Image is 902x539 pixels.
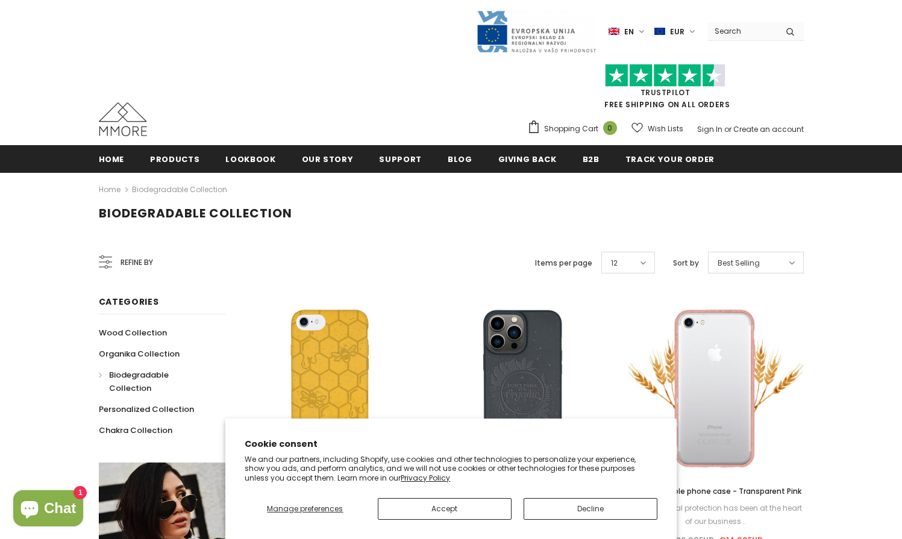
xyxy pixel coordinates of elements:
[132,184,227,195] a: Biodegradable Collection
[583,145,600,172] a: B2B
[245,498,365,520] button: Manage preferences
[99,343,180,364] a: Organika Collection
[535,257,592,269] label: Items per page
[99,364,212,399] a: Biodegradable Collection
[498,145,557,172] a: Giving back
[121,256,153,269] span: Refine by
[245,438,657,450] h2: Cookie consent
[448,145,472,172] a: Blog
[378,498,512,520] button: Accept
[99,205,292,222] span: Biodegradable Collection
[99,348,180,360] span: Organika Collection
[609,26,619,37] img: i-lang-1.png
[379,145,422,172] a: support
[527,120,623,138] a: Shopping Cart 0
[583,154,600,165] span: B2B
[99,102,147,136] img: MMORE Cases
[628,502,803,528] div: Environmental protection has been at the heart of our business...
[302,145,354,172] a: Our Story
[670,26,684,38] span: EUR
[150,154,199,165] span: Products
[640,87,691,98] a: Trustpilot
[697,124,722,134] a: Sign In
[628,485,803,498] a: Biodegradable phone case - Transparent Pink
[99,327,167,338] span: Wood Collection
[603,121,617,135] span: 0
[524,498,657,520] button: Decline
[631,118,683,139] a: Wish Lists
[625,154,715,165] span: Track your order
[498,154,557,165] span: Giving back
[267,503,343,514] span: Manage preferences
[99,154,125,165] span: Home
[448,154,472,165] span: Blog
[150,145,199,172] a: Products
[302,154,354,165] span: Our Story
[99,145,125,172] a: Home
[724,124,731,134] span: or
[476,26,597,36] a: Javni Razpis
[625,145,715,172] a: Track your order
[476,10,597,54] img: Javni Razpis
[225,145,275,172] a: Lookbook
[225,154,275,165] span: Lookbook
[379,154,422,165] span: support
[707,22,777,40] input: Search Site
[99,425,172,436] span: Chakra Collection
[99,403,194,415] span: Personalized Collection
[109,369,169,394] span: Biodegradable Collection
[544,123,598,135] span: Shopping Cart
[99,296,159,308] span: Categories
[631,486,801,496] span: Biodegradable phone case - Transparent Pink
[401,473,450,483] a: Privacy Policy
[99,399,194,420] a: Personalized Collection
[733,124,804,134] a: Create an account
[624,26,634,38] span: en
[527,69,804,110] span: FREE SHIPPING ON ALL ORDERS
[605,64,725,87] img: Trust Pilot Stars
[10,490,87,529] inbox-online-store-chat: Shopify online store chat
[99,420,172,441] a: Chakra Collection
[673,257,699,269] label: Sort by
[99,322,167,343] a: Wood Collection
[648,123,683,135] span: Wish Lists
[99,182,121,197] a: Home
[245,455,657,483] p: We and our partners, including Shopify, use cookies and other technologies to personalize your ex...
[611,257,618,269] span: 12
[718,257,760,269] span: Best Selling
